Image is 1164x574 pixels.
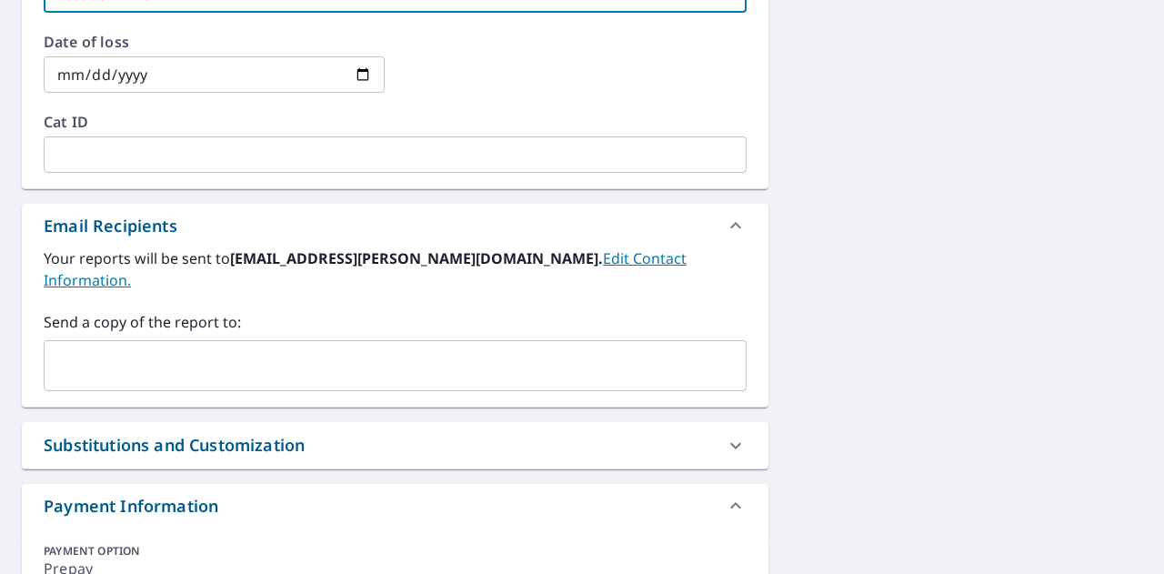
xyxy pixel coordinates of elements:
label: Your reports will be sent to [44,247,747,291]
label: Send a copy of the report to: [44,311,747,333]
div: Email Recipients [44,214,177,238]
label: Date of loss [44,35,385,49]
div: PAYMENT OPTION [44,543,747,559]
div: Payment Information [44,494,218,519]
div: Email Recipients [22,204,768,247]
b: [EMAIL_ADDRESS][PERSON_NAME][DOMAIN_NAME]. [230,248,603,268]
div: Payment Information [22,484,768,528]
label: Cat ID [44,115,747,129]
div: Substitutions and Customization [44,433,305,458]
div: Substitutions and Customization [22,422,768,468]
